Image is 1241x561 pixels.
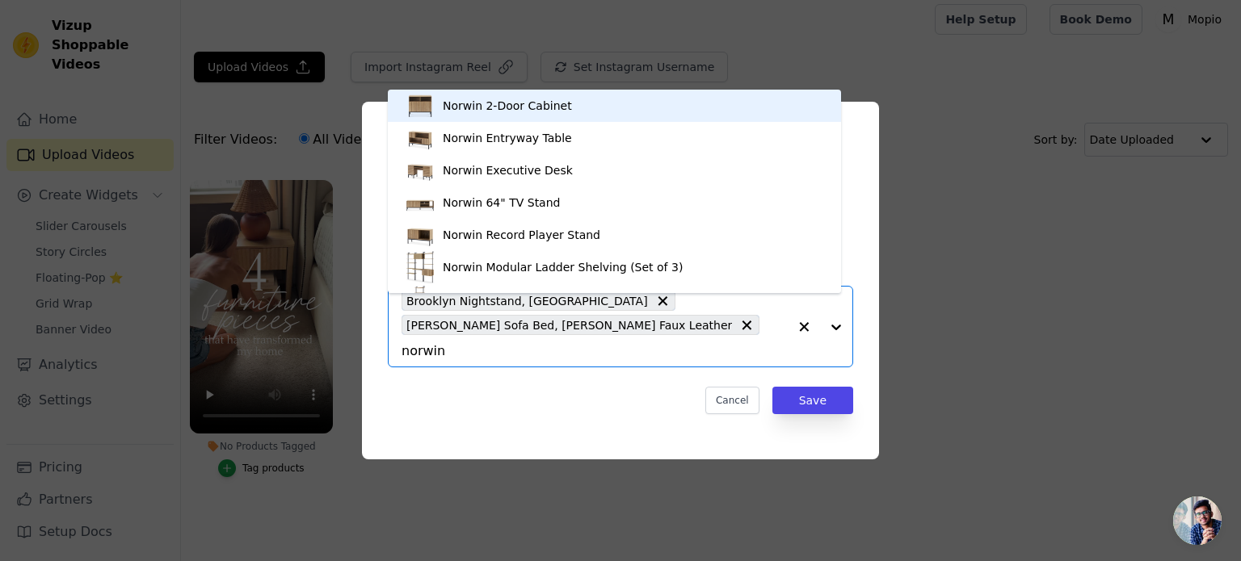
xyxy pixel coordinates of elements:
[443,227,600,243] div: Norwin Record Player Stand
[404,186,436,219] img: product thumbnail
[404,122,436,154] img: product thumbnail
[443,98,572,114] div: Norwin 2-Door Cabinet
[443,259,683,275] div: Norwin Modular Ladder Shelving (Set of 3)
[443,291,592,308] div: Norwin 5-Tier Ladder Shelf
[443,195,560,211] div: Norwin 64" TV Stand
[705,387,759,414] button: Cancel
[406,316,732,334] span: [PERSON_NAME] Sofa Bed, [PERSON_NAME] Faux Leather
[404,251,436,283] img: product thumbnail
[404,154,436,186] img: product thumbnail
[443,162,573,178] div: Norwin Executive Desk
[1173,496,1222,545] div: Open chat
[404,90,436,122] img: product thumbnail
[404,283,436,316] img: product thumbnail
[443,130,572,146] div: Norwin Entryway Table
[404,219,436,251] img: product thumbnail
[772,387,853,414] button: Save
[406,291,648,310] span: Brooklyn Nightstand, [GEOGRAPHIC_DATA]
